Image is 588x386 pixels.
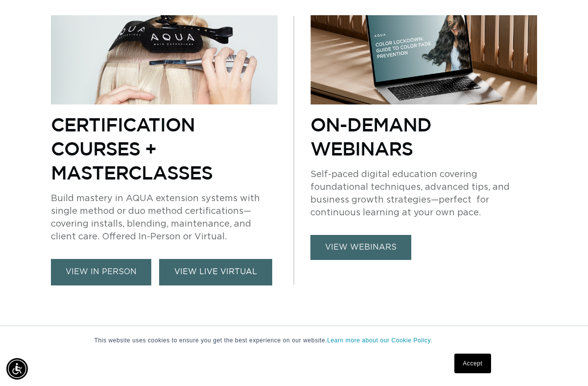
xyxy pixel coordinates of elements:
[94,336,494,345] p: This website uses cookies to ensure you get the best experience on our website.
[51,192,278,243] p: Build mastery in AQUA extension systems with single method or duo method certifications—covering ...
[310,168,537,219] p: Self-paced digital education covering foundational techniques, advanced tips, and business growth...
[310,112,537,160] p: On-Demand Webinars
[310,235,411,260] a: view webinars
[327,337,432,344] a: Learn more about our Cookie Policy.
[6,358,28,380] div: Accessibility Menu
[51,112,278,184] p: Certification Courses + Masterclasses
[454,354,491,373] a: Accept
[159,259,272,285] a: VIEW LIVE VIRTUAL
[539,339,588,386] iframe: Chat Widget
[51,259,151,285] a: view in person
